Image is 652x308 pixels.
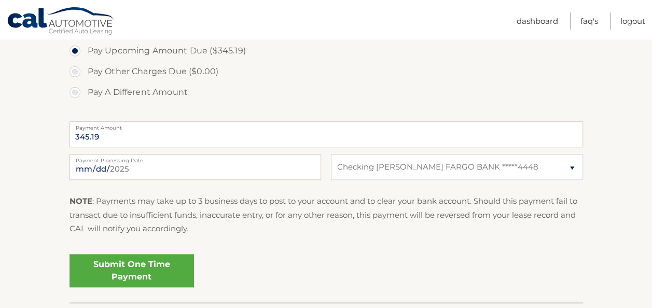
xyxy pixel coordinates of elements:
[70,154,321,180] input: Payment Date
[7,7,116,37] a: Cal Automotive
[70,254,194,287] a: Submit One Time Payment
[70,121,583,130] label: Payment Amount
[517,12,558,30] a: Dashboard
[70,40,583,61] label: Pay Upcoming Amount Due ($345.19)
[580,12,598,30] a: FAQ's
[70,121,583,147] input: Payment Amount
[70,154,321,162] label: Payment Processing Date
[70,82,583,103] label: Pay A Different Amount
[70,196,92,206] strong: NOTE
[70,194,583,235] p: : Payments may take up to 3 business days to post to your account and to clear your bank account....
[620,12,645,30] a: Logout
[70,61,583,82] label: Pay Other Charges Due ($0.00)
